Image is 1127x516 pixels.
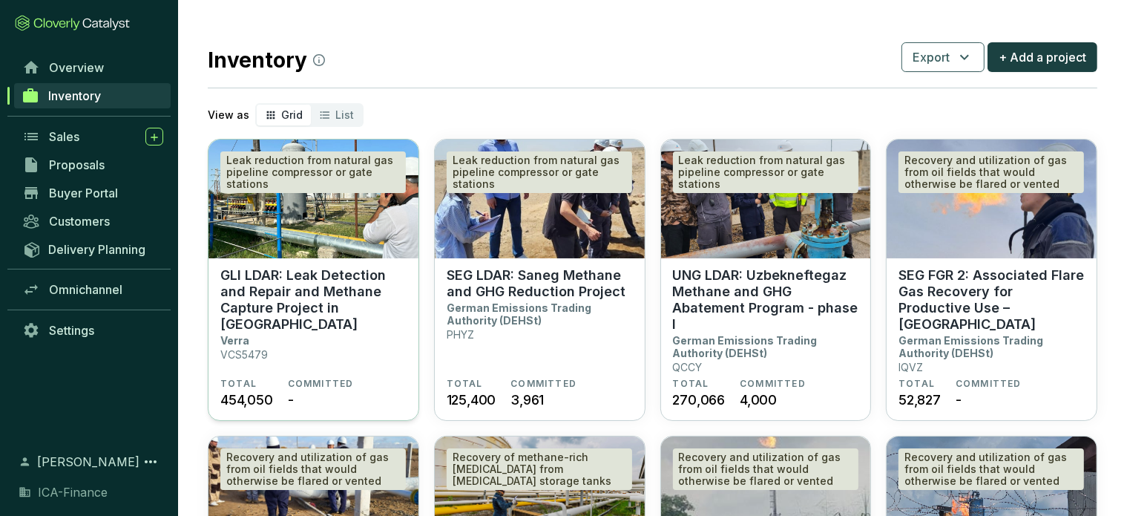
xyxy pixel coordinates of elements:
[48,88,101,103] span: Inventory
[281,108,303,121] span: Grid
[740,378,806,390] span: COMMITTED
[15,237,171,261] a: Delivery Planning
[901,42,985,72] button: Export
[15,318,171,343] a: Settings
[49,129,79,144] span: Sales
[335,108,354,121] span: List
[673,361,703,373] p: QCCY
[447,267,633,300] p: SEG LDAR: Saneg Methane and GHG Reduction Project
[956,378,1022,390] span: COMMITTED
[898,361,923,373] p: IQVZ
[15,124,171,149] a: Sales
[38,483,108,501] span: ICA-Finance
[435,140,645,258] img: SEG LDAR: Saneg Methane and GHG Reduction Project
[220,448,406,490] div: Recovery and utilization of gas from oil fields that would otherwise be flared or vented
[447,378,483,390] span: TOTAL
[913,48,950,66] span: Export
[510,378,576,390] span: COMMITTED
[220,151,406,193] div: Leak reduction from natural gas pipeline compressor or gate stations
[661,140,871,258] img: UNG LDAR: Uzbekneftegaz Methane and GHG Abatement Program - phase I
[49,60,104,75] span: Overview
[673,390,726,410] span: 270,066
[660,139,872,421] a: UNG LDAR: Uzbekneftegaz Methane and GHG Abatement Program - phase ILeak reduction from natural ga...
[208,139,419,421] a: GLI LDAR: Leak Detection and Repair and Methane Capture Project in Azerbaijan Leak reduction from...
[220,390,273,410] span: 454,050
[956,390,962,410] span: -
[220,348,268,361] p: VCS5479
[49,157,105,172] span: Proposals
[447,301,633,327] p: German Emissions Trading Authority (DEHSt)
[15,277,171,302] a: Omnichannel
[208,45,325,76] h2: Inventory
[49,186,118,200] span: Buyer Portal
[15,180,171,206] a: Buyer Portal
[898,267,1085,333] p: SEG FGR 2: Associated Flare Gas Recovery for Productive Use – [GEOGRAPHIC_DATA]
[673,378,709,390] span: TOTAL
[898,378,935,390] span: TOTAL
[288,378,354,390] span: COMMITTED
[14,83,171,108] a: Inventory
[220,378,257,390] span: TOTAL
[673,334,859,359] p: German Emissions Trading Authority (DEHSt)
[447,328,474,341] p: PHYZ
[898,151,1084,193] div: Recovery and utilization of gas from oil fields that would otherwise be flared or vented
[255,103,364,127] div: segmented control
[208,140,418,258] img: GLI LDAR: Leak Detection and Repair and Methane Capture Project in Azerbaijan
[447,390,496,410] span: 125,400
[434,139,645,421] a: SEG LDAR: Saneg Methane and GHG Reduction ProjectLeak reduction from natural gas pipeline compres...
[220,334,249,347] p: Verra
[673,151,858,193] div: Leak reduction from natural gas pipeline compressor or gate stations
[887,140,1097,258] img: SEG FGR 2: Associated Flare Gas Recovery for Productive Use – Uzbekistan
[740,390,777,410] span: 4,000
[49,214,110,229] span: Customers
[673,267,859,333] p: UNG LDAR: Uzbekneftegaz Methane and GHG Abatement Program - phase I
[898,390,941,410] span: 52,827
[220,267,407,333] p: GLI LDAR: Leak Detection and Repair and Methane Capture Project in [GEOGRAPHIC_DATA]
[37,453,139,471] span: [PERSON_NAME]
[898,448,1084,490] div: Recovery and utilization of gas from oil fields that would otherwise be flared or vented
[988,42,1097,72] button: + Add a project
[15,152,171,177] a: Proposals
[49,282,122,297] span: Omnichannel
[15,55,171,80] a: Overview
[898,334,1085,359] p: German Emissions Trading Authority (DEHSt)
[673,448,858,490] div: Recovery and utilization of gas from oil fields that would otherwise be flared or vented
[886,139,1097,421] a: SEG FGR 2: Associated Flare Gas Recovery for Productive Use – Uzbekistan Recovery and utilization...
[510,390,544,410] span: 3,961
[15,209,171,234] a: Customers
[288,390,294,410] span: -
[208,108,249,123] p: View as
[447,448,632,490] div: Recovery of methane-rich [MEDICAL_DATA] from [MEDICAL_DATA] storage tanks
[447,151,632,193] div: Leak reduction from natural gas pipeline compressor or gate stations
[48,242,145,257] span: Delivery Planning
[999,48,1086,66] span: + Add a project
[49,323,94,338] span: Settings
